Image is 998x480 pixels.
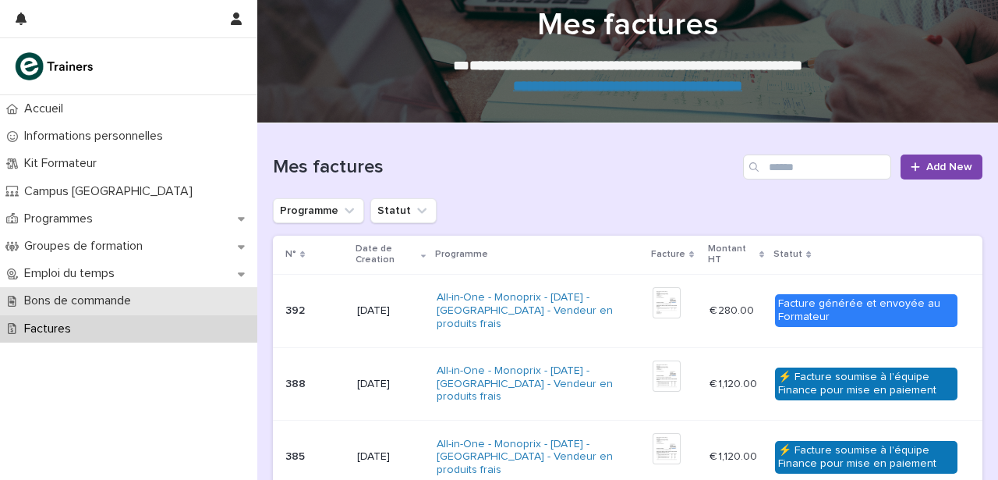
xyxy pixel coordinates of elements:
[743,155,891,180] input: Search
[285,447,308,464] p: 385
[435,246,488,263] p: Programme
[18,266,127,281] p: Emploi du temps
[18,239,155,254] p: Groupes de formation
[273,347,982,421] tr: 388388 [DATE]All-in-One - Monoprix - [DATE] - [GEOGRAPHIC_DATA] - Vendeur en produits frais € 1,1...
[273,156,737,179] h1: Mes factures
[273,198,364,223] button: Programme
[273,6,982,44] h1: Mes factures
[708,240,756,269] p: Montant HT
[775,441,957,474] div: ⚡ Facture soumise à l'équipe Finance pour mise en paiement
[710,447,760,464] p: € 1,120.00
[437,438,640,477] a: All-in-One - Monoprix - [DATE] - [GEOGRAPHIC_DATA] - Vendeur en produits frais
[18,212,105,226] p: Programmes
[651,246,685,263] p: Facture
[18,129,175,144] p: Informations personnelles
[357,378,424,391] p: [DATE]
[356,240,417,269] p: Date de Creation
[710,301,757,318] p: € 280.00
[12,51,98,82] img: K0CqGN7SDeD6s4JG8KQk
[773,246,802,263] p: Statut
[357,450,424,464] p: [DATE]
[285,301,308,318] p: 392
[18,322,83,336] p: Factures
[18,293,143,308] p: Bons de commande
[437,291,640,330] a: All-in-One - Monoprix - [DATE] - [GEOGRAPHIC_DATA] - Vendeur en produits frais
[710,375,760,391] p: € 1,120.00
[901,155,982,180] a: Add New
[18,184,205,199] p: Campus [GEOGRAPHIC_DATA]
[775,294,957,327] div: Facture générée et envoyée au Formateur
[285,246,296,263] p: N°
[18,156,109,171] p: Kit Formateur
[370,198,437,223] button: Statut
[18,101,76,116] p: Accueil
[437,364,640,404] a: All-in-One - Monoprix - [DATE] - [GEOGRAPHIC_DATA] - Vendeur en produits frais
[926,162,972,172] span: Add New
[357,304,424,318] p: [DATE]
[285,375,309,391] p: 388
[273,274,982,347] tr: 392392 [DATE]All-in-One - Monoprix - [DATE] - [GEOGRAPHIC_DATA] - Vendeur en produits frais € 280...
[775,368,957,400] div: ⚡ Facture soumise à l'équipe Finance pour mise en paiement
